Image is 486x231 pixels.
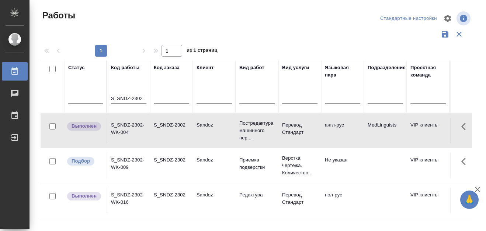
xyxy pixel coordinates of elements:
td: S_SNDZ-2302-WK-009 [107,153,150,178]
p: Sandoz [197,121,232,129]
span: 🙏 [463,192,476,207]
div: Код заказа [154,64,180,71]
td: пол-рус [321,188,364,213]
div: Проектная команда [410,64,446,79]
td: VIP клиенты [407,118,449,143]
div: Подразделение [368,64,406,71]
div: S_SNDZ-2302 [154,191,189,199]
p: Верстка чертежа. Количество... [282,154,317,177]
td: MedLinguists [364,118,407,143]
td: VIP клиенты [407,188,449,213]
div: Клиент [197,64,214,71]
div: Языковая пара [325,64,360,79]
p: Приемка подверстки [239,156,275,171]
div: split button [378,13,439,24]
p: Выполнен [72,192,97,200]
div: S_SNDZ-2302 [154,121,189,129]
p: Выполнен [72,122,97,130]
button: Сохранить фильтры [438,27,452,41]
p: Подбор [72,157,90,165]
div: Исполнитель завершил работу [66,121,103,131]
td: S_SNDZ-2302-WK-004 [107,118,150,143]
td: S_SNDZ-2302-WK-016 [107,188,150,213]
div: Статус [68,64,85,71]
p: Sandoz [197,191,232,199]
button: Здесь прячутся важные кнопки [457,153,475,170]
span: из 1 страниц [187,46,218,57]
p: Редактура [239,191,275,199]
div: S_SNDZ-2302 [154,156,189,164]
td: англ-рус [321,118,364,143]
div: Вид работ [239,64,264,71]
button: Здесь прячутся важные кнопки [457,188,475,205]
span: Работы [41,10,75,21]
span: Настроить таблицу [439,10,457,27]
button: Сбросить фильтры [452,27,466,41]
p: Перевод Стандарт [282,191,317,206]
p: Перевод Стандарт [282,121,317,136]
button: Здесь прячутся важные кнопки [457,118,475,135]
div: Можно подбирать исполнителей [66,156,103,166]
p: Постредактура машинного пер... [239,120,275,142]
p: Sandoz [197,156,232,164]
span: Посмотреть информацию [457,11,472,25]
div: Код работы [111,64,139,71]
div: Вид услуги [282,64,309,71]
button: 🙏 [460,191,479,209]
div: Исполнитель завершил работу [66,191,103,201]
td: Не указан [321,153,364,178]
td: VIP клиенты [407,153,449,178]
